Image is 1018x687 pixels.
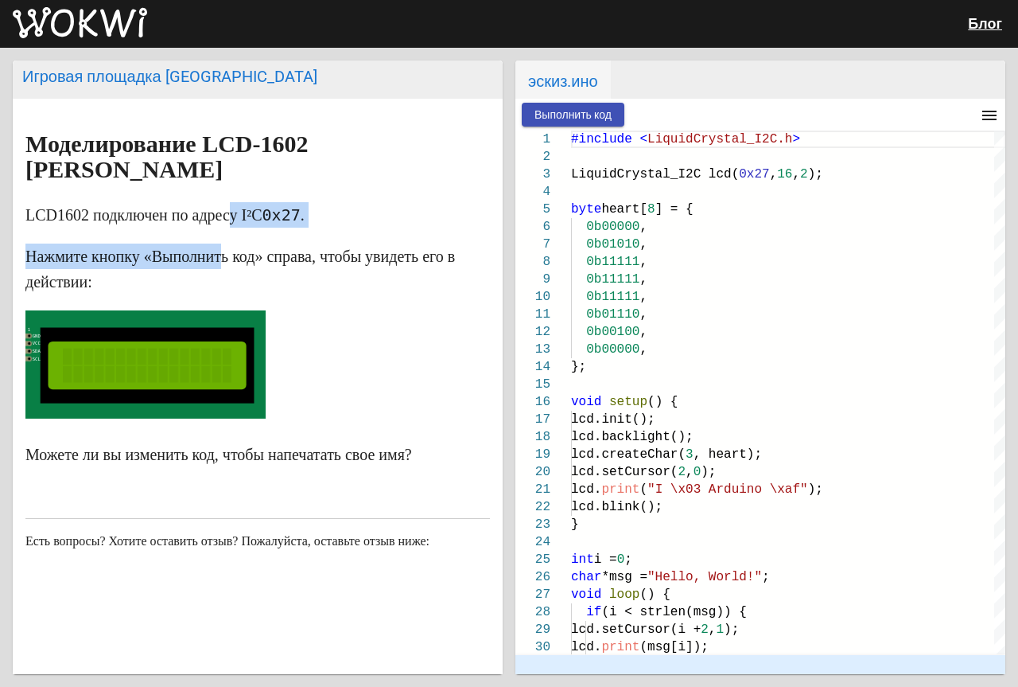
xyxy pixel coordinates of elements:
[571,640,601,654] span: lcd.
[586,255,639,269] span: 0b11111
[515,271,550,288] div: 9
[25,131,309,182] font: Моделирование LCD-1602 [PERSON_NAME]
[528,72,598,91] font: эскиз.ино
[647,132,792,146] span: LiquidCrystal_I2C.h
[586,237,639,252] span: 0b01010
[515,183,550,201] div: 4
[515,306,550,323] div: 11
[571,482,601,497] span: lcd.
[25,206,262,224] font: LCD1602 подключен по адресу I²C
[586,220,639,234] span: 0b00000
[571,623,701,637] span: lcd.setCursor(i +
[571,132,632,146] span: #include
[639,220,647,234] span: ,
[980,106,999,125] mat-icon: menu
[639,237,647,252] span: ,
[571,167,739,182] span: LiquidCrystal_I2C lcd(
[701,623,709,637] span: 2
[515,323,550,341] div: 12
[647,395,678,409] span: () {
[594,552,617,567] span: i =
[571,447,686,462] span: lcd.createChar(
[515,201,550,218] div: 5
[609,395,647,409] span: setup
[515,341,550,358] div: 13
[639,587,670,602] span: () {
[800,167,808,182] span: 2
[601,570,647,584] span: *msg =
[601,605,746,619] span: (i < strlen(msg)) {
[686,465,694,479] span: ,
[515,463,550,481] div: 20
[571,517,579,532] span: }
[515,288,550,306] div: 10
[571,395,601,409] span: void
[262,205,301,224] code: 0x27
[515,166,550,183] div: 3
[808,482,823,497] span: );
[22,67,317,86] font: Игровая площадка [GEOGRAPHIC_DATA]
[301,206,305,224] font: .
[808,167,823,182] span: );
[586,290,639,304] span: 0b11111
[739,167,769,182] span: 0x27
[701,465,716,479] span: );
[792,132,800,146] span: >
[515,428,550,446] div: 18
[694,465,701,479] span: 0
[522,103,624,127] button: Выполнить код
[647,482,808,497] span: "I \x03 Arduino \xaf"
[571,500,662,514] span: lcd.blink();
[515,131,550,148] div: 1
[968,15,1002,32] font: Блог
[716,623,724,637] span: 1
[639,482,647,497] span: (
[515,586,550,603] div: 27
[515,516,550,533] div: 23
[515,376,550,393] div: 15
[639,342,647,357] span: ,
[724,623,739,637] span: );
[25,534,429,548] font: Есть вопросы? Хотите оставить отзыв? Пожалуйста, оставьте отзыв ниже:
[571,587,601,602] span: void
[601,482,639,497] span: print
[601,640,639,654] span: print
[515,568,550,586] div: 26
[639,307,647,322] span: ,
[655,202,694,217] span: ] = {
[13,7,147,39] img: Вокви
[515,446,550,463] div: 19
[515,253,550,271] div: 8
[586,325,639,339] span: 0b00100
[709,623,717,637] span: ,
[694,447,762,462] span: , heart);
[515,236,550,253] div: 7
[515,551,550,568] div: 25
[639,272,647,287] span: ,
[639,255,647,269] span: ,
[647,202,655,217] span: 8
[25,446,412,463] font: Можете ли вы изменить код, чтобы напечатать свое имя?
[601,202,647,217] span: heart[
[617,552,625,567] span: 0
[515,411,550,428] div: 17
[639,640,708,654] span: (msg[i]);
[762,570,770,584] span: ;
[571,360,586,374] span: };
[534,108,612,121] font: Выполнить код
[571,202,601,217] span: byte
[639,290,647,304] span: ,
[515,621,550,638] div: 29
[678,465,686,479] span: 2
[624,552,632,567] span: ;
[586,605,601,619] span: if
[781,131,782,131] textarea: Editor content;Press Alt+F1 for Accessibility Options.
[515,481,550,498] div: 21
[686,447,694,462] span: 3
[586,342,639,357] span: 0b00000
[777,167,792,182] span: 16
[25,248,455,291] font: Нажмите кнопку «Выполнить код» справа, чтобы увидеть его в действии:
[515,533,550,551] div: 24
[571,465,678,479] span: lcd.setCursor(
[571,430,694,444] span: lcd.backlight();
